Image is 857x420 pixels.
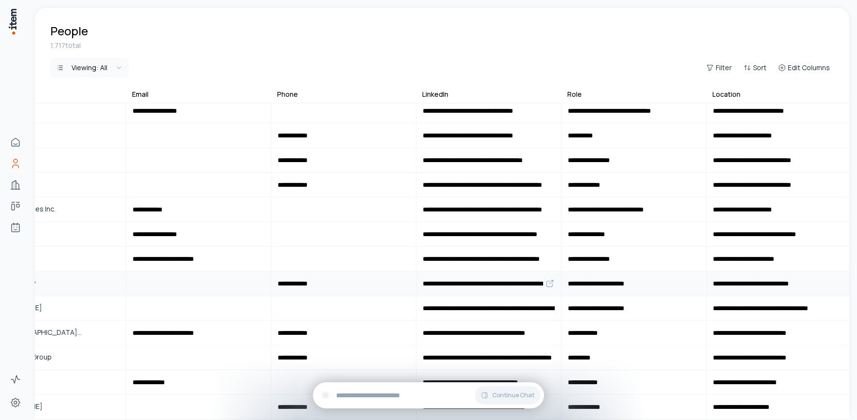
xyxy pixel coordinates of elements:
span: Sort [753,63,767,73]
div: Continue Chat [313,382,544,408]
button: Continue Chat [475,386,540,405]
a: Activity [6,370,25,389]
button: Edit Columns [774,61,834,75]
a: Settings [6,393,25,412]
a: Deals [6,196,25,216]
div: Email [132,90,148,99]
button: Filter [702,61,736,75]
div: Role [567,90,582,99]
h1: People [50,23,88,39]
a: Home [6,133,25,152]
img: Item Brain Logo [8,8,17,35]
a: People [6,154,25,173]
div: LinkedIn [422,90,448,99]
div: 1,717 total [50,41,834,50]
a: Companies [6,175,25,195]
span: Filter [716,63,732,73]
span: Continue Chat [492,391,534,399]
a: Agents [6,218,25,237]
button: Sort [739,61,770,75]
div: Phone [277,90,298,99]
span: Edit Columns [788,63,830,73]
div: Viewing: [72,63,107,73]
div: Location [712,90,740,99]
